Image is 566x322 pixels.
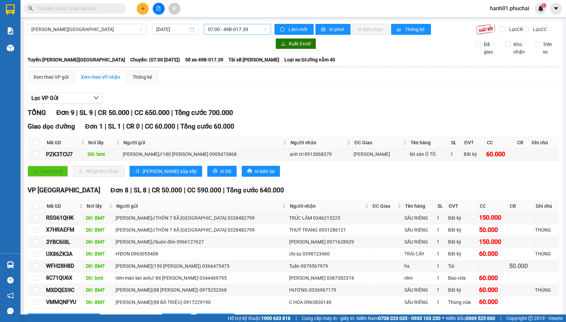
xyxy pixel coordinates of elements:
button: printerIn phơi [315,24,351,35]
th: SL [449,137,463,148]
button: sort-ascending[PERSON_NAME] sắp xếp [130,166,202,177]
td: X7HRAEFM [45,224,85,236]
div: DĐ: BMT [86,262,113,270]
div: [PERSON_NAME](88 [PERSON_NAME]) 0975252368 [116,286,287,294]
div: Thống kê [133,73,152,81]
span: In DS [220,167,231,175]
td: WFH28H8D [45,260,85,272]
span: | [223,186,225,194]
span: Kho nhận [511,41,530,56]
span: In phơi [329,26,345,33]
span: Miền Bắc [446,314,495,322]
th: Ghi chú [530,137,559,148]
span: Trên xe [540,41,559,56]
div: Bất kỳ [448,214,477,222]
span: printer [213,169,218,174]
div: HƯƠNG 0336967179 [289,286,369,294]
div: [PERSON_NAME] 0971628929 [289,238,369,246]
span: | [123,122,124,130]
span: CR 50.000 [98,108,129,117]
span: Gia Lai - Đà Lạt [31,24,143,34]
div: [PERSON_NAME](88 BÀ TRIỆU) 0917229190 [116,298,287,306]
div: DĐ: BMT [86,214,113,222]
div: UX86ZK3A [46,250,84,258]
img: 9k= [476,24,495,35]
th: Tên hàng [409,137,449,148]
div: [PERSON_NAME]//buôn đôn 0966127627 [116,238,287,246]
span: Tổng cước 60.000 [180,122,234,130]
span: | [171,108,173,117]
div: Túi [448,262,477,270]
div: 60.000 [479,297,507,307]
span: | [105,122,106,130]
th: SL [436,201,447,212]
span: TỔNG [28,108,46,117]
div: Bất kỳ [448,238,477,246]
span: | [184,186,185,194]
button: printerIn DS [207,166,237,177]
button: In đơn chọn [352,24,389,35]
span: aim [172,6,177,11]
div: DĐ: BMT [86,298,113,306]
span: question-circle [7,277,14,283]
span: Chuyến: (07:00 [DATE]) [130,56,180,63]
td: 3YBC6I8L [45,236,85,248]
div: PZK3TCU7 [46,150,85,159]
th: CR [516,137,530,148]
span: caret-down [553,5,559,12]
div: VMMQNFYU [46,298,84,306]
div: [PERSON_NAME]//THÔN 7 XÃ [GEOGRAPHIC_DATA] 0328482799 [116,226,287,234]
div: THÙNG [535,226,557,234]
span: Nơi lấy [87,202,107,210]
div: DĐ: BMT [86,226,113,234]
span: 07:00 - 49B-017.39 [208,24,267,34]
div: 3YBC6I8L [46,238,84,246]
span: file-add [156,6,161,11]
span: Đã giao [481,41,500,56]
div: 60.000 [479,249,507,259]
span: | [76,108,78,117]
button: printerIn biên lai [242,166,280,177]
div: [PERSON_NAME]//180 [PERSON_NAME] 0905473868 [123,150,288,158]
span: [PERSON_NAME] sắp xếp [143,167,197,175]
span: CR 50.000 [152,186,182,194]
button: file-add [153,3,165,15]
img: icon-new-feature [538,5,544,12]
div: rèm màn lan anh// 84 [PERSON_NAME] 0344469795 [116,274,287,282]
span: Hỗ trợ kỹ thuật: [228,314,291,322]
span: CR 0 [126,122,140,130]
span: ĐC Giao [354,139,401,146]
span: Đơn 9 [56,108,74,117]
td: UX86ZK3A [45,248,85,260]
img: logo-vxr [6,4,15,15]
div: C HOA 0963830149 [289,298,369,306]
span: VP [GEOGRAPHIC_DATA] [28,186,100,194]
div: TRÚC LÂM 0346215225 [289,214,369,222]
span: Miền Nam [357,314,441,322]
th: CC [478,201,508,212]
span: search [28,6,33,11]
button: bar-chartThống kê [391,24,431,35]
div: H'ĐON 0963055408 [116,250,287,258]
button: uploadGiao hàng [28,166,68,177]
div: [PERSON_NAME](159 [PERSON_NAME]) 0366475475 [116,262,287,270]
span: sort-ascending [135,169,140,174]
div: DĐ: BMT [86,250,113,258]
th: Tên hàng [403,201,436,212]
div: Bất kỳ [448,226,477,234]
span: Đơn 1 [85,122,103,130]
div: SẦU RIÊNG [404,298,434,306]
div: [PERSON_NAME]//THÔN 7 XÃ [GEOGRAPHIC_DATA] 0328482799 [116,214,287,222]
div: 60.000 [486,149,514,159]
span: Đơn 8 [110,186,129,194]
div: DĐ: BMT [86,286,113,294]
span: CC 60.000 [145,122,175,130]
span: Người nhận [290,202,363,210]
div: MXDQES9C [46,286,84,294]
div: DĐ: BMT [86,238,113,246]
div: Thùng vừa [448,298,477,306]
span: printer [247,169,252,174]
span: | [94,108,96,117]
span: Lọc CC [530,26,548,33]
div: RSG61QHK [46,214,84,222]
